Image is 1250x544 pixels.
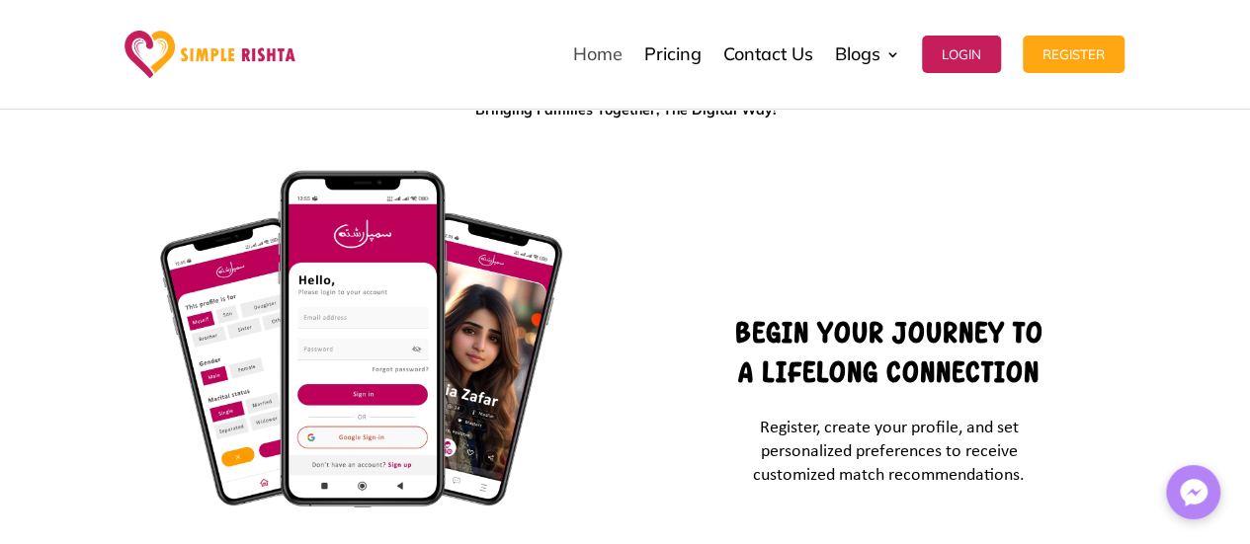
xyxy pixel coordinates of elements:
a: Home [573,5,623,104]
a: Login [922,5,1001,104]
strong: Begin Your Journey to a Lifelong Connection [734,316,1042,389]
strong: Bringing Families Together, The Digital Way! [475,101,776,118]
img: Messenger [1174,473,1213,512]
span: Register, create your profile, and set personalized preferences to receive customized match recom... [753,419,1025,485]
a: Contact Us [723,5,813,104]
button: Register [1023,36,1125,73]
img: Begin-Your-Journey-to-a-Lifelong-Connection [160,171,561,507]
a: Register [1023,5,1125,104]
a: Blogs [835,5,900,104]
button: Login [922,36,1001,73]
a: Pricing [644,5,702,104]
